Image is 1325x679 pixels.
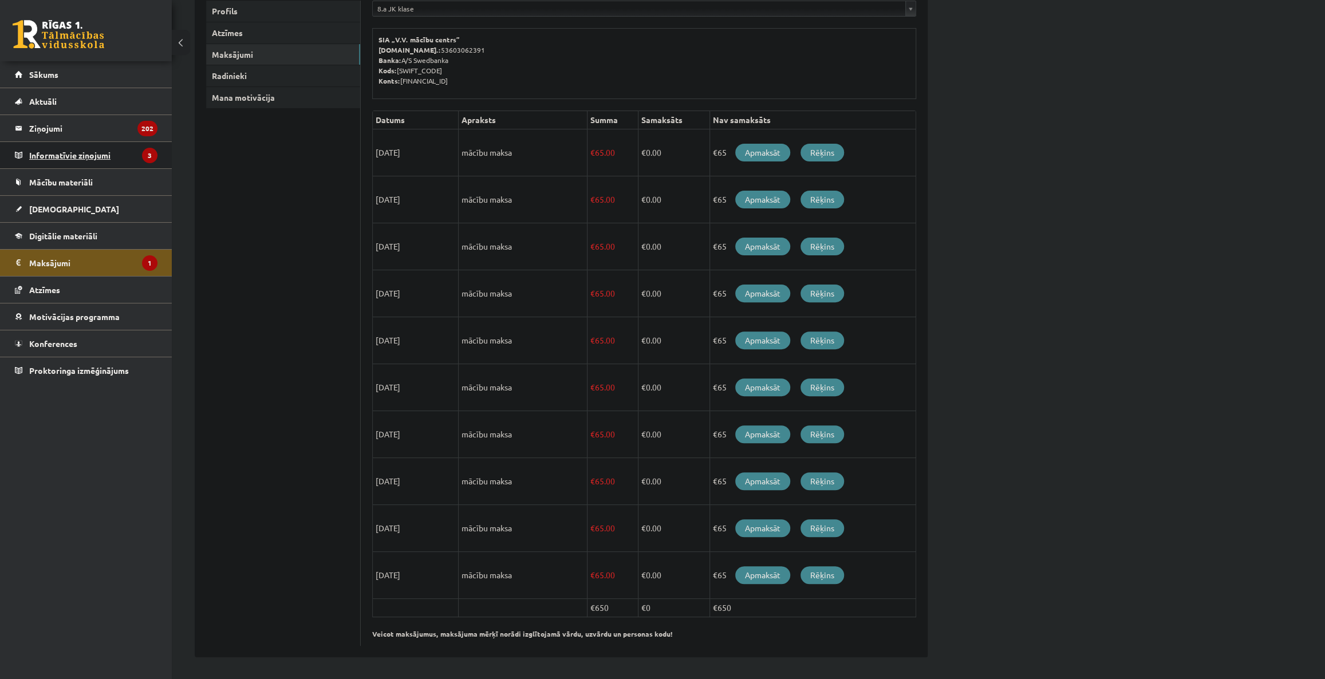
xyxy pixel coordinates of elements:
span: € [641,476,646,486]
span: Atzīmes [29,285,60,295]
a: 8.a JK klase [373,1,916,16]
span: € [590,335,595,345]
b: Konts: [378,76,400,85]
b: Kods: [378,66,397,75]
a: Informatīvie ziņojumi3 [15,142,157,168]
a: Sākums [15,61,157,88]
span: € [590,241,595,251]
span: € [641,147,646,157]
a: Rēķins [800,425,844,443]
td: mācību maksa [459,317,587,364]
span: Sākums [29,69,58,80]
span: € [641,429,646,439]
td: mācību maksa [459,223,587,270]
td: 65.00 [587,223,638,270]
td: [DATE] [373,552,459,599]
a: Apmaksāt [735,285,790,302]
span: Motivācijas programma [29,311,120,322]
td: 65.00 [587,552,638,599]
a: Rēķins [800,378,844,396]
td: €65 [709,364,916,411]
td: 65.00 [587,411,638,458]
a: [DEMOGRAPHIC_DATA] [15,196,157,222]
a: Proktoringa izmēģinājums [15,357,157,384]
td: €65 [709,552,916,599]
a: Aktuāli [15,88,157,115]
td: [DATE] [373,176,459,223]
td: €650 [709,599,916,617]
th: Apraksts [459,111,587,129]
td: mācību maksa [459,505,587,552]
td: 65.00 [587,129,638,176]
td: €0 [638,599,709,617]
span: € [590,288,595,298]
a: Rēķins [800,144,844,161]
th: Samaksāts [638,111,709,129]
td: €65 [709,223,916,270]
span: € [641,194,646,204]
span: Konferences [29,338,77,349]
a: Apmaksāt [735,238,790,255]
a: Apmaksāt [735,378,790,396]
a: Rēķins [800,472,844,490]
span: Mācību materiāli [29,177,93,187]
span: € [590,570,595,580]
td: mācību maksa [459,411,587,458]
b: Veicot maksājumus, maksājuma mērķī norādi izglītojamā vārdu, uzvārdu un personas kodu! [372,629,673,638]
b: [DOMAIN_NAME].: [378,45,441,54]
span: € [641,523,646,533]
a: Apmaksāt [735,144,790,161]
td: €65 [709,458,916,505]
a: Radinieki [206,65,360,86]
a: Rēķins [800,331,844,349]
span: € [590,429,595,439]
a: Maksājumi1 [15,250,157,276]
b: SIA „V.V. mācību centrs” [378,35,460,44]
td: €65 [709,270,916,317]
legend: Informatīvie ziņojumi [29,142,157,168]
span: Proktoringa izmēģinājums [29,365,129,376]
span: 8.a JK klase [377,1,901,16]
td: €65 [709,411,916,458]
td: 0.00 [638,176,709,223]
td: 0.00 [638,458,709,505]
td: 0.00 [638,223,709,270]
i: 202 [137,121,157,136]
td: mācību maksa [459,270,587,317]
td: 0.00 [638,411,709,458]
a: Apmaksāt [735,425,790,443]
a: Rēķins [800,191,844,208]
td: 65.00 [587,176,638,223]
td: [DATE] [373,223,459,270]
span: € [641,288,646,298]
td: mācību maksa [459,552,587,599]
a: Atzīmes [206,22,360,44]
p: 53603062391 A/S Swedbanka [SWIFT_CODE] [FINANCIAL_ID] [378,34,910,86]
a: Mācību materiāli [15,169,157,195]
td: [DATE] [373,458,459,505]
a: Ziņojumi202 [15,115,157,141]
td: 65.00 [587,458,638,505]
th: Nav samaksāts [709,111,916,129]
td: [DATE] [373,129,459,176]
a: Rēķins [800,238,844,255]
a: Rīgas 1. Tālmācības vidusskola [13,20,104,49]
span: € [641,241,646,251]
td: 0.00 [638,364,709,411]
span: Aktuāli [29,96,57,106]
a: Apmaksāt [735,331,790,349]
span: € [641,570,646,580]
td: 65.00 [587,317,638,364]
td: 0.00 [638,505,709,552]
td: [DATE] [373,411,459,458]
span: € [590,147,595,157]
td: 0.00 [638,129,709,176]
legend: Maksājumi [29,250,157,276]
th: Datums [373,111,459,129]
a: Profils [206,1,360,22]
span: € [590,194,595,204]
a: Motivācijas programma [15,303,157,330]
a: Rēķins [800,519,844,537]
a: Apmaksāt [735,472,790,490]
td: [DATE] [373,317,459,364]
